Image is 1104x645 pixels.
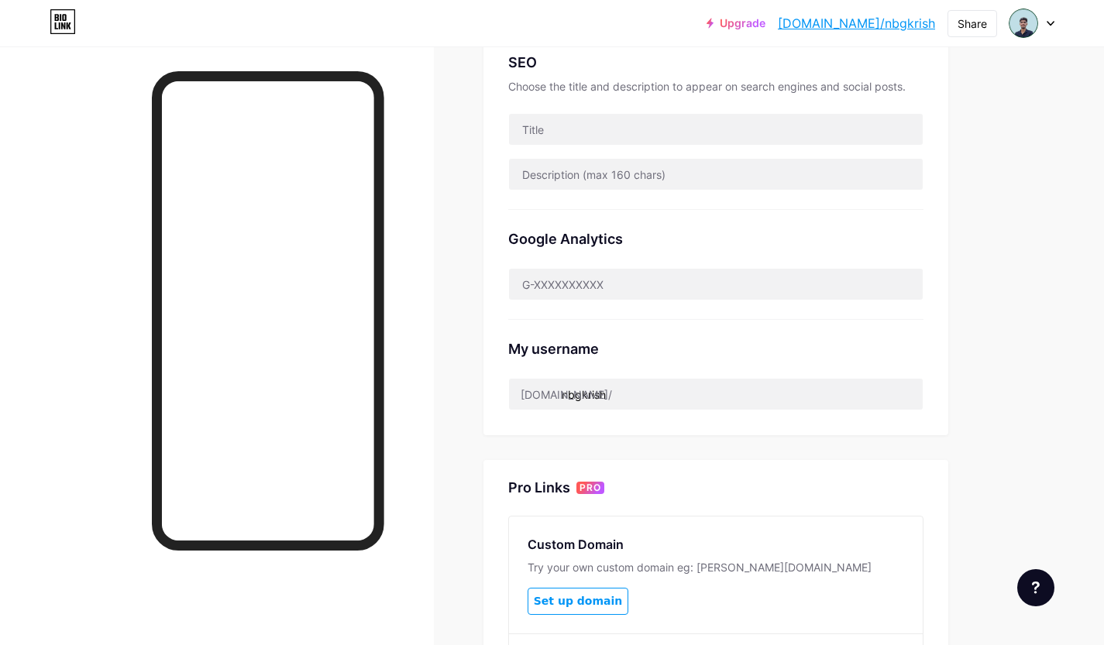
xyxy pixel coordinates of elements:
[508,479,570,497] div: Pro Links
[528,535,904,554] div: Custom Domain
[509,379,923,410] input: username
[508,228,923,249] div: Google Analytics
[521,386,612,403] div: [DOMAIN_NAME]/
[778,14,935,33] a: [DOMAIN_NAME]/nbgkrish
[509,159,923,190] input: Description (max 160 chars)
[508,52,923,73] div: SEO
[508,338,923,359] div: My username
[528,560,904,575] div: Try your own custom domain eg: [PERSON_NAME][DOMAIN_NAME]
[509,114,923,145] input: Title
[580,482,601,494] span: PRO
[958,15,987,32] div: Share
[707,17,765,29] a: Upgrade
[508,79,923,94] div: Choose the title and description to appear on search engines and social posts.
[534,595,622,608] span: Set up domain
[509,269,923,300] input: G-XXXXXXXXXX
[528,588,628,615] button: Set up domain
[1009,9,1038,38] img: NBG KRISHNA GAMING GAMING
